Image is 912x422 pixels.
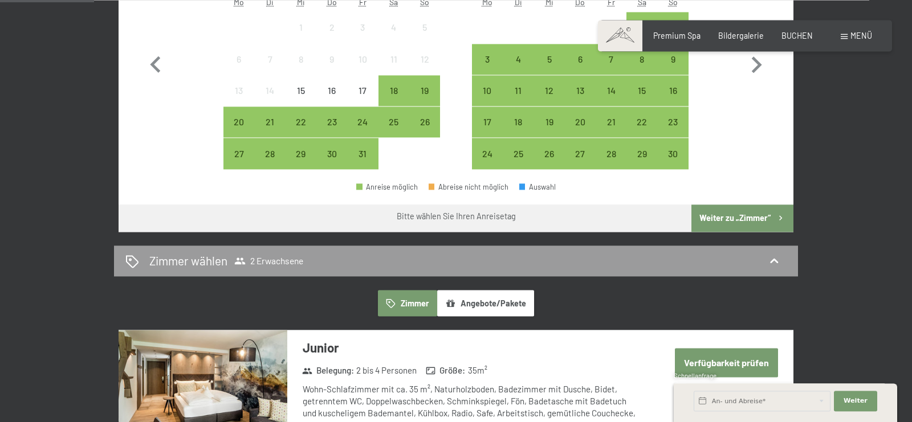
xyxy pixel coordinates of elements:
[504,86,532,114] div: 11
[534,44,564,75] div: Anreise möglich
[626,44,657,75] div: Sat Nov 08 2025
[254,44,285,75] div: Anreise nicht möglich
[597,117,625,146] div: 21
[472,44,503,75] div: Anreise möglich
[566,117,595,146] div: 20
[286,12,316,43] div: Anreise nicht möglich
[380,23,408,51] div: 4
[348,86,377,114] div: 17
[316,138,347,169] div: Thu Oct 30 2025
[409,106,440,137] div: Sun Oct 26 2025
[348,23,377,51] div: 3
[287,86,315,114] div: 15
[254,106,285,137] div: Anreise möglich
[254,44,285,75] div: Tue Oct 07 2025
[653,31,701,40] a: Premium Spa
[535,117,563,146] div: 19
[378,12,409,43] div: Anreise nicht möglich
[409,44,440,75] div: Sun Oct 12 2025
[534,106,564,137] div: Anreise möglich
[347,106,378,137] div: Anreise möglich
[503,106,534,137] div: Tue Nov 18 2025
[596,106,626,137] div: Fri Nov 21 2025
[628,117,656,146] div: 22
[254,75,285,106] div: Anreise nicht möglich
[378,106,409,137] div: Sat Oct 25 2025
[410,86,439,114] div: 19
[286,44,316,75] div: Wed Oct 08 2025
[223,138,254,169] div: Mon Oct 27 2025
[380,55,408,83] div: 11
[626,12,657,43] div: Anreise möglich
[504,117,532,146] div: 18
[504,149,532,178] div: 25
[659,149,687,178] div: 30
[409,12,440,43] div: Sun Oct 05 2025
[626,138,657,169] div: Sat Nov 29 2025
[535,149,563,178] div: 26
[286,138,316,169] div: Wed Oct 29 2025
[565,44,596,75] div: Thu Nov 06 2025
[718,31,764,40] span: Bildergalerie
[472,138,503,169] div: Anreise möglich
[674,372,716,379] span: Schnellanfrage
[473,117,502,146] div: 17
[378,44,409,75] div: Anreise nicht möglich
[473,149,502,178] div: 24
[534,106,564,137] div: Wed Nov 19 2025
[628,149,656,178] div: 29
[378,12,409,43] div: Sat Oct 04 2025
[429,183,508,191] div: Abreise nicht möglich
[225,149,253,178] div: 27
[316,75,347,106] div: Anreise nicht möglich
[378,75,409,106] div: Sat Oct 18 2025
[286,138,316,169] div: Anreise möglich
[223,106,254,137] div: Mon Oct 20 2025
[658,75,689,106] div: Anreise möglich
[347,44,378,75] div: Anreise nicht möglich
[503,138,534,169] div: Tue Nov 25 2025
[596,138,626,169] div: Anreise möglich
[409,106,440,137] div: Anreise möglich
[347,12,378,43] div: Fri Oct 03 2025
[468,364,487,376] span: 35 m²
[316,12,347,43] div: Anreise nicht möglich
[286,106,316,137] div: Anreise möglich
[317,23,346,51] div: 2
[565,75,596,106] div: Thu Nov 13 2025
[378,106,409,137] div: Anreise möglich
[317,55,346,83] div: 9
[316,106,347,137] div: Thu Oct 23 2025
[519,183,556,191] div: Auswahl
[316,44,347,75] div: Thu Oct 09 2025
[503,44,534,75] div: Tue Nov 04 2025
[503,44,534,75] div: Anreise möglich
[844,396,868,405] span: Weiter
[254,138,285,169] div: Tue Oct 28 2025
[473,86,502,114] div: 10
[347,44,378,75] div: Fri Oct 10 2025
[596,44,626,75] div: Fri Nov 07 2025
[597,86,625,114] div: 14
[348,117,377,146] div: 24
[596,75,626,106] div: Anreise möglich
[223,75,254,106] div: Anreise nicht möglich
[566,55,595,83] div: 6
[255,86,284,114] div: 14
[658,75,689,106] div: Sun Nov 16 2025
[659,117,687,146] div: 23
[658,12,689,43] div: Sun Nov 02 2025
[409,75,440,106] div: Sun Oct 19 2025
[348,55,377,83] div: 10
[658,44,689,75] div: Anreise möglich
[223,44,254,75] div: Mon Oct 06 2025
[565,75,596,106] div: Anreise möglich
[628,86,656,114] div: 15
[316,106,347,137] div: Anreise möglich
[380,117,408,146] div: 25
[286,75,316,106] div: Anreise nicht möglich
[596,138,626,169] div: Fri Nov 28 2025
[317,149,346,178] div: 30
[348,149,377,178] div: 31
